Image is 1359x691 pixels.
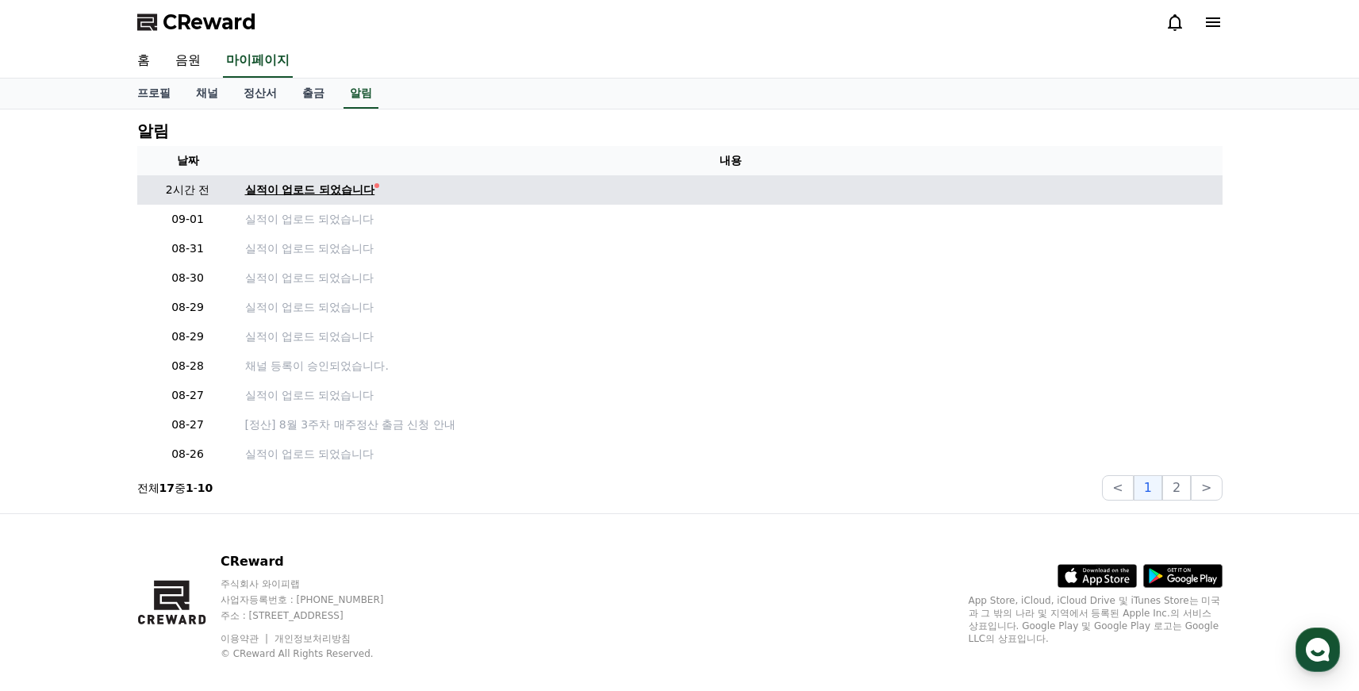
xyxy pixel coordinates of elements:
button: 2 [1162,475,1191,501]
span: 홈 [50,527,60,539]
p: CReward [221,552,414,571]
p: 08-27 [144,387,232,404]
a: 대화 [105,503,205,543]
p: 채널 등록이 승인되었습니다. [245,358,1216,374]
a: 출금 [290,79,337,109]
p: 09-01 [144,211,232,228]
a: 음원 [163,44,213,78]
p: 08-28 [144,358,232,374]
a: 홈 [125,44,163,78]
p: 전체 중 - [137,480,213,496]
p: App Store, iCloud, iCloud Drive 및 iTunes Store는 미국과 그 밖의 나라 및 지역에서 등록된 Apple Inc.의 서비스 상표입니다. Goo... [969,594,1223,645]
a: 홈 [5,503,105,543]
button: 1 [1134,475,1162,501]
strong: 10 [198,482,213,494]
th: 날짜 [137,146,239,175]
a: [정산] 8월 3주차 매주정산 출금 신청 안내 [245,417,1216,433]
a: 실적이 업로드 되었습니다 [245,270,1216,286]
p: 08-26 [144,446,232,463]
a: 설정 [205,503,305,543]
span: 설정 [245,527,264,539]
a: 실적이 업로드 되었습니다 [245,211,1216,228]
p: © CReward All Rights Reserved. [221,647,414,660]
p: 08-29 [144,328,232,345]
p: 주식회사 와이피랩 [221,578,414,590]
p: 주소 : [STREET_ADDRESS] [221,609,414,622]
p: 08-27 [144,417,232,433]
p: 08-31 [144,240,232,257]
a: 이용약관 [221,633,271,644]
div: 실적이 업로드 되었습니다 [245,182,375,198]
a: 개인정보처리방침 [274,633,351,644]
strong: 1 [186,482,194,494]
span: 대화 [145,528,164,540]
p: 08-30 [144,270,232,286]
button: > [1191,475,1222,501]
a: 실적이 업로드 되었습니다 [245,328,1216,345]
p: 08-29 [144,299,232,316]
button: < [1102,475,1133,501]
a: 실적이 업로드 되었습니다 [245,446,1216,463]
a: 마이페이지 [223,44,293,78]
a: 알림 [344,79,378,109]
p: 사업자등록번호 : [PHONE_NUMBER] [221,593,414,606]
a: 실적이 업로드 되었습니다 [245,299,1216,316]
a: 실적이 업로드 되었습니다 [245,240,1216,257]
a: CReward [137,10,256,35]
p: 2시간 전 [144,182,232,198]
a: 채널 [183,79,231,109]
h4: 알림 [137,122,169,140]
a: 실적이 업로드 되었습니다 [245,387,1216,404]
span: CReward [163,10,256,35]
th: 내용 [239,146,1223,175]
a: 실적이 업로드 되었습니다 [245,182,1216,198]
a: 정산서 [231,79,290,109]
strong: 17 [159,482,175,494]
a: 프로필 [125,79,183,109]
